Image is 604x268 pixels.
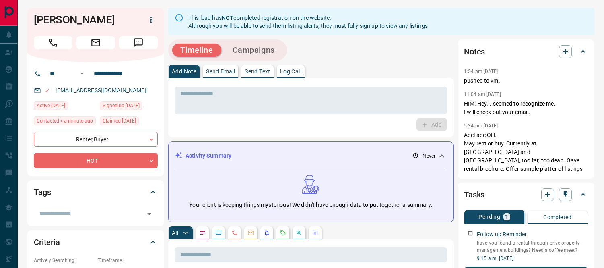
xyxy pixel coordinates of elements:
span: Signed up [DATE] [103,102,140,110]
p: Log Call [280,69,301,74]
button: Timeline [172,44,221,57]
div: Tags [34,183,158,202]
p: Pending [478,214,500,220]
p: pushed to vm. [464,77,588,85]
p: Activity Summary [186,152,231,160]
h2: Tasks [464,188,484,201]
p: Add Note [172,69,196,74]
svg: Opportunities [296,230,302,236]
p: Your client is keeping things mysterious! We didn't have enough data to put together a summary. [189,201,432,209]
p: Adeliade OH. May rent or buy. Currently at [GEOGRAPHIC_DATA] and [GEOGRAPHIC_DATA], too far, too ... [464,131,588,173]
div: Activity Summary- Never [175,148,447,163]
div: Tasks [464,185,588,204]
p: Actively Searching: [34,257,94,264]
div: This lead has completed registration on the website. Although you will be able to send them listi... [188,10,428,33]
span: Claimed [DATE] [103,117,136,125]
a: [EMAIL_ADDRESS][DOMAIN_NAME] [56,87,146,93]
p: 1 [505,214,508,220]
p: 5:34 pm [DATE] [464,123,498,129]
button: Open [144,208,155,220]
p: 11:04 am [DATE] [464,91,501,97]
div: Sat Aug 02 2025 [34,101,96,112]
p: Send Text [245,69,270,74]
div: Renter , Buyer [34,132,158,147]
div: Sat Aug 02 2025 [100,116,158,128]
p: Follow up Reminder [477,230,527,239]
div: Criteria [34,233,158,252]
p: Send Email [206,69,235,74]
h2: Tags [34,186,51,199]
svg: Requests [280,230,286,236]
span: Contacted < a minute ago [37,117,93,125]
h2: Criteria [34,236,60,249]
div: Wed Aug 13 2025 [34,116,96,128]
span: Active [DATE] [37,102,65,110]
p: HIM: Hey... seemed to recognize me. I will check out your email. [464,100,588,116]
span: Call [34,36,72,49]
span: Email [76,36,115,49]
button: Open [77,69,87,78]
p: - Never [420,152,435,160]
strong: NOT [222,15,233,21]
p: 1:54 pm [DATE] [464,69,498,74]
svg: Agent Actions [312,230,318,236]
div: HOT [34,153,158,168]
h2: Notes [464,45,485,58]
h1: [PERSON_NAME] [34,13,132,26]
svg: Emails [247,230,254,236]
p: Completed [543,214,572,220]
svg: Calls [231,230,238,236]
div: Notes [464,42,588,61]
p: All [172,230,178,236]
svg: Listing Alerts [264,230,270,236]
svg: Notes [199,230,206,236]
p: Timeframe: [98,257,158,264]
p: 9:15 a.m. [DATE] [477,255,588,262]
svg: Lead Browsing Activity [215,230,222,236]
svg: Email Valid [44,88,50,93]
span: Message [119,36,158,49]
button: Campaigns [225,44,283,57]
div: Sat Aug 02 2025 [100,101,158,112]
p: have you found a rental through prive property management buildings? Need a coffee meet? [477,239,588,254]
